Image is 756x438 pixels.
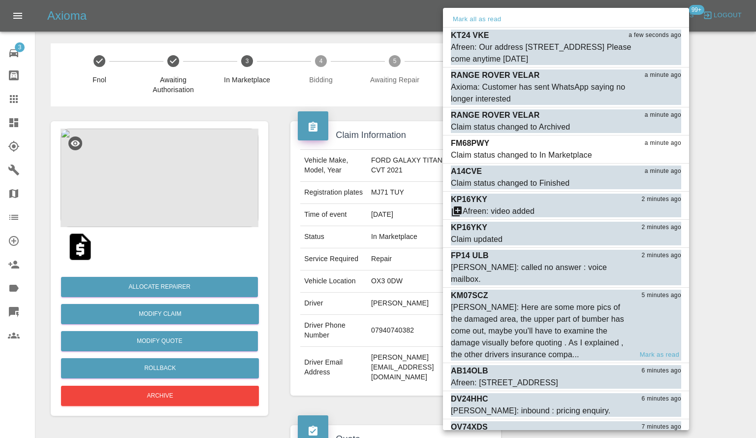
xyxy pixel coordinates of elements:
span: 7 minutes ago [641,422,681,432]
span: a minute ago [645,138,681,148]
span: 2 minutes ago [641,251,681,261]
div: [PERSON_NAME]: inbound : pricing enquiry. [451,405,610,417]
span: 6 minutes ago [641,366,681,376]
div: Afreen: [STREET_ADDRESS] [451,377,558,389]
span: a minute ago [645,70,681,80]
p: RANGE ROVER VELAR [451,69,539,81]
p: KT24 VKE [451,30,489,41]
span: 2 minutes ago [641,223,681,233]
span: a minute ago [645,110,681,120]
p: RANGE ROVER VELAR [451,109,539,121]
div: [PERSON_NAME]: called no answer : voice mailbox. [451,262,632,285]
div: Claim updated [451,234,503,245]
span: 6 minutes ago [641,394,681,404]
button: Mark all as read [451,14,503,25]
div: Axioma: Customer has sent WhatsApp saying no longer interested [451,81,632,105]
span: 2 minutes ago [641,195,681,204]
p: DV24HHC [451,393,488,405]
div: Afreen: video added [463,205,535,217]
p: OV74XDS [451,421,488,433]
p: KM07SCZ [451,290,488,302]
div: Afreen: Our address [STREET_ADDRESS] Please come anytime [DATE] [451,41,632,65]
p: A14CVE [451,166,482,177]
div: Claim status changed to Finished [451,177,569,189]
div: Claim status changed to Archived [451,121,570,133]
span: a few seconds ago [629,31,681,40]
span: a minute ago [645,167,681,176]
p: KP16YKY [451,222,487,234]
span: 5 minutes ago [641,291,681,301]
p: KP16YKY [451,194,487,205]
div: [PERSON_NAME]: Here are some more pics of the damaged area, the upper part of bumber has come out... [451,302,632,361]
p: FP14 ULB [451,250,489,262]
p: FM68PWY [451,137,489,149]
p: AB14OLB [451,365,488,377]
button: Mark as read [638,349,681,361]
div: Claim status changed to In Marketplace [451,149,592,161]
